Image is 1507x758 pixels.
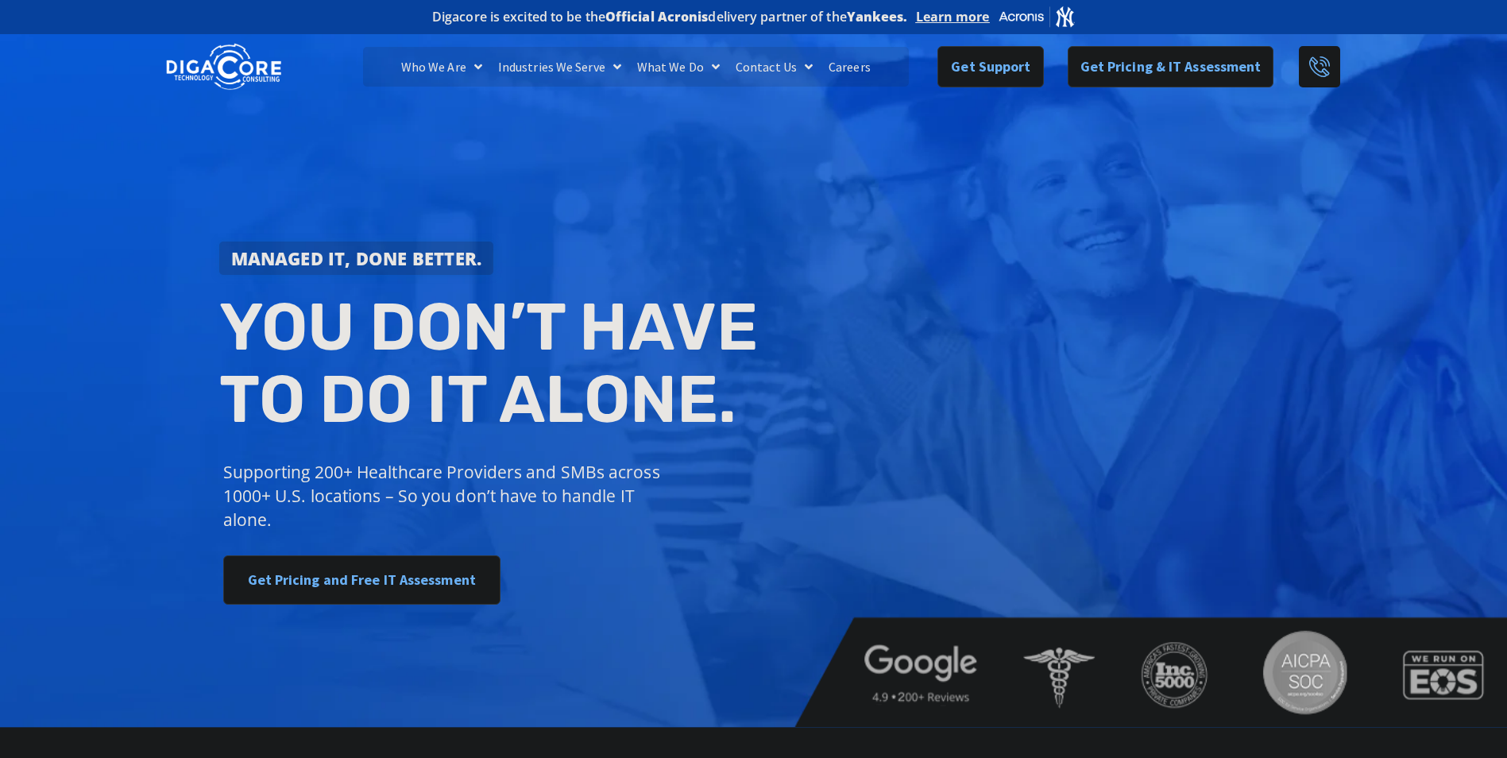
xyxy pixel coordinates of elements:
[916,9,990,25] a: Learn more
[432,10,908,23] h2: Digacore is excited to be the delivery partner of the
[821,47,879,87] a: Careers
[363,47,908,87] nav: Menu
[1080,51,1262,83] span: Get Pricing & IT Assessment
[629,47,728,87] a: What We Do
[219,242,494,275] a: Managed IT, done better.
[847,8,908,25] b: Yankees.
[998,5,1076,28] img: Acronis
[1068,46,1274,87] a: Get Pricing & IT Assessment
[223,555,500,605] a: Get Pricing and Free IT Assessment
[605,8,709,25] b: Official Acronis
[231,246,482,270] strong: Managed IT, done better.
[951,51,1030,83] span: Get Support
[219,291,766,436] h2: You don’t have to do IT alone.
[166,42,281,92] img: DigaCore Technology Consulting
[223,460,667,532] p: Supporting 200+ Healthcare Providers and SMBs across 1000+ U.S. locations – So you don’t have to ...
[937,46,1043,87] a: Get Support
[393,47,490,87] a: Who We Are
[248,564,476,596] span: Get Pricing and Free IT Assessment
[490,47,629,87] a: Industries We Serve
[728,47,821,87] a: Contact Us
